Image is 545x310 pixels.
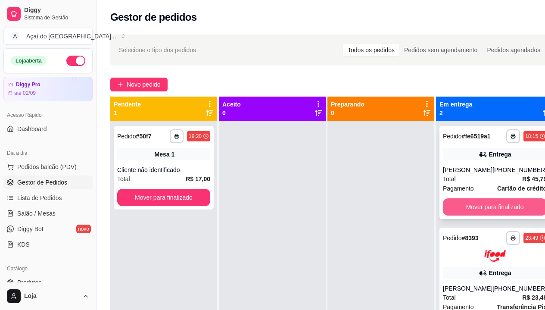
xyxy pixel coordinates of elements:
span: Diggy Bot [17,225,44,233]
strong: # 50f7 [136,133,152,140]
span: Pagamento [443,184,474,193]
div: Cliente não identificado [117,166,210,174]
p: Pendente [114,100,141,109]
div: Loja aberta [11,56,47,66]
a: Salão / Mesas [3,207,93,220]
div: Dia a dia [3,146,93,160]
p: 1 [114,109,141,117]
span: Loja [24,292,79,300]
button: Loja [3,286,93,307]
span: Pedidos balcão (PDV) [17,163,77,171]
p: Aceito [222,100,241,109]
strong: # fe6519a1 [462,133,491,140]
a: KDS [3,238,93,251]
article: Diggy Pro [16,81,40,88]
div: 23:49 [525,235,538,241]
span: Pedido [443,235,462,241]
span: Pedido [443,133,462,140]
span: Produtos [17,278,41,287]
a: Gestor de Pedidos [3,175,93,189]
span: Selecione o tipo dos pedidos [119,45,196,55]
p: Em entrega [439,100,472,109]
span: Total [117,174,130,184]
p: 2 [439,109,472,117]
div: Acesso Rápido [3,108,93,122]
span: Diggy [24,6,89,14]
button: Novo pedido [110,78,168,91]
img: ifood [484,250,506,262]
strong: # 8393 [462,235,479,241]
span: Total [443,174,456,184]
div: Pedidos agendados [482,44,545,56]
strong: R$ 17,00 [186,175,210,182]
span: Gestor de Pedidos [17,178,67,187]
div: Entrega [489,150,511,159]
p: 0 [222,109,241,117]
span: Pedido [117,133,136,140]
p: 0 [331,109,364,117]
a: Produtos [3,276,93,289]
span: Lista de Pedidos [17,194,62,202]
p: Preparando [331,100,364,109]
div: Catálogo [3,262,93,276]
div: 1 [171,150,175,159]
a: DiggySistema de Gestão [3,3,93,24]
span: KDS [17,240,30,249]
div: 18:15 [525,133,538,140]
span: Salão / Mesas [17,209,56,218]
span: Mesa [155,150,170,159]
button: Select a team [3,28,93,45]
span: Dashboard [17,125,47,133]
a: Diggy Botnovo [3,222,93,236]
span: Sistema de Gestão [24,14,89,21]
article: até 02/09 [14,90,36,97]
button: Pedidos balcão (PDV) [3,160,93,174]
div: 19:20 [189,133,202,140]
div: Todos os pedidos [343,44,399,56]
a: Lista de Pedidos [3,191,93,205]
div: Pedidos sem agendamento [399,44,482,56]
div: [PERSON_NAME] [443,284,492,293]
div: [PERSON_NAME] [443,166,492,174]
div: Açaí do [GEOGRAPHIC_DATA] ... [26,32,116,41]
button: Alterar Status [66,56,85,66]
h2: Gestor de pedidos [110,10,197,24]
a: Diggy Proaté 02/09 [3,77,93,101]
a: Dashboard [3,122,93,136]
span: Total [443,293,456,302]
span: plus [117,81,123,88]
span: A [11,32,19,41]
span: Novo pedido [127,80,161,89]
button: Mover para finalizado [117,189,210,206]
div: Entrega [489,269,511,277]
